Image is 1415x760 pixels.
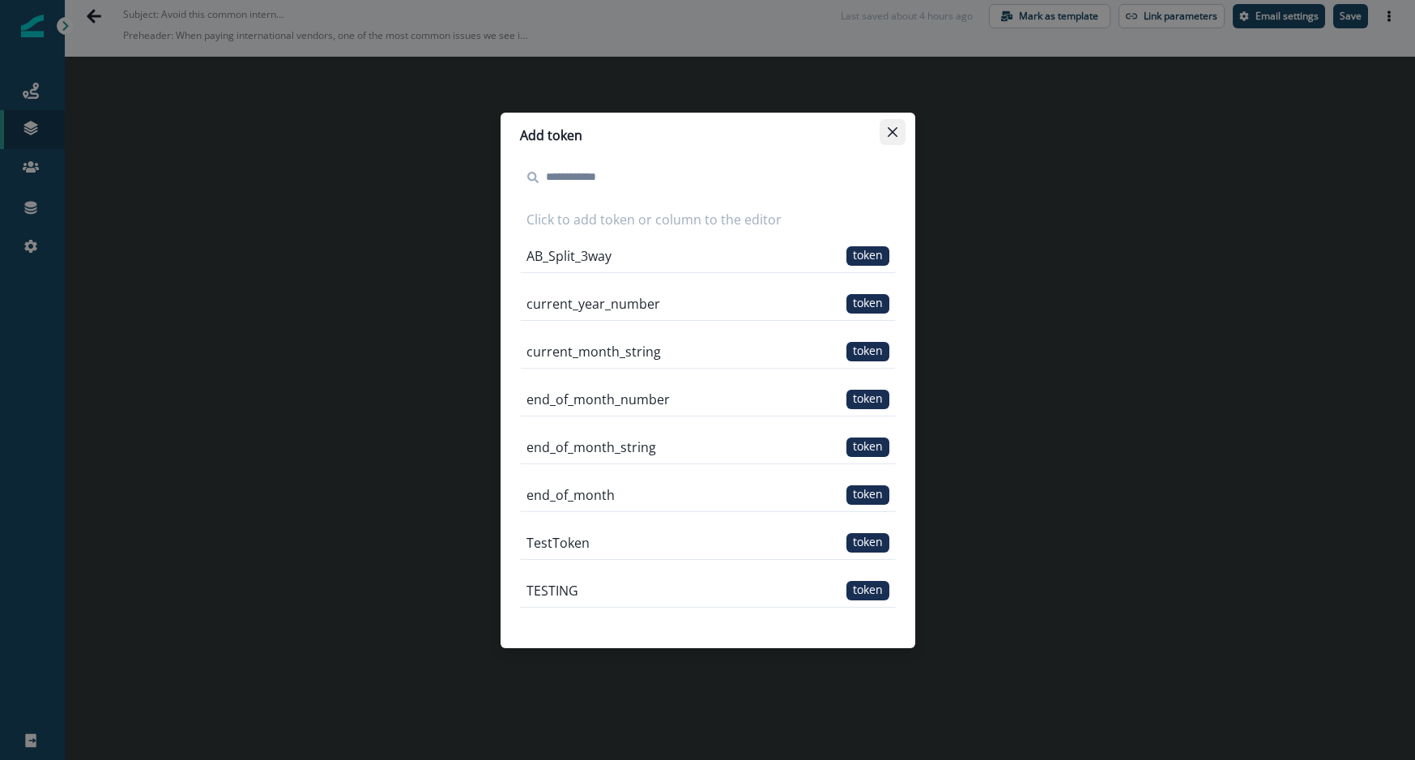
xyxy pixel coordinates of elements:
p: Add token [520,126,582,145]
p: end_of_month_number [526,390,670,409]
span: token [846,342,889,361]
span: token [846,438,889,457]
p: TestToken [526,533,590,553]
span: token [846,294,889,314]
p: AB_Split_3way [526,246,612,266]
p: end_of_month [526,485,615,505]
p: current_month_string [526,342,661,361]
p: current_year_number [526,294,660,314]
button: Close [880,119,906,145]
p: Click to add token or column to the editor [520,210,782,229]
span: token [846,246,889,266]
p: TESTING [526,581,578,600]
span: token [846,581,889,600]
p: end_of_month_string [526,438,656,457]
span: token [846,485,889,505]
span: token [846,390,889,409]
span: token [846,533,889,553]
